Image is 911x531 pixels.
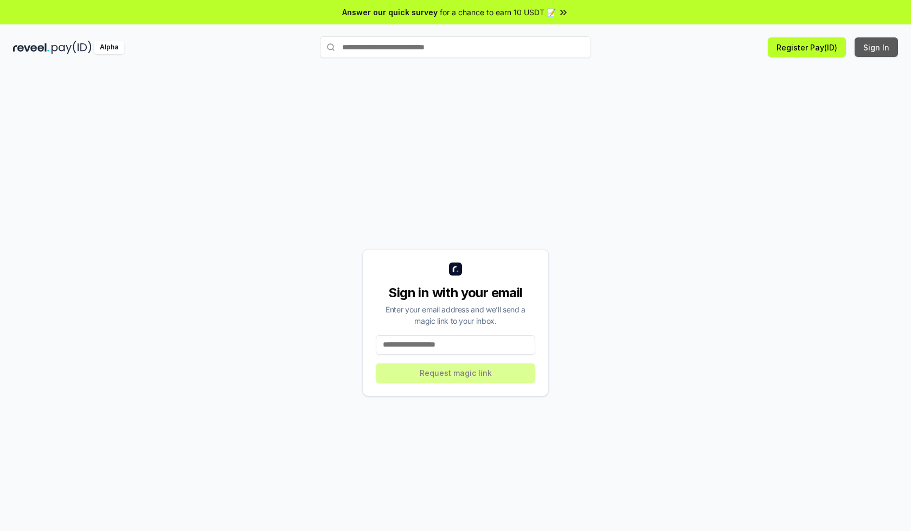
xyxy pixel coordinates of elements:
div: Sign in with your email [376,284,535,302]
img: pay_id [52,41,92,54]
button: Sign In [855,37,898,57]
img: reveel_dark [13,41,49,54]
img: logo_small [449,263,462,276]
button: Register Pay(ID) [768,37,846,57]
span: Answer our quick survey [342,7,438,18]
div: Enter your email address and we’ll send a magic link to your inbox. [376,304,535,327]
span: for a chance to earn 10 USDT 📝 [440,7,556,18]
div: Alpha [94,41,124,54]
